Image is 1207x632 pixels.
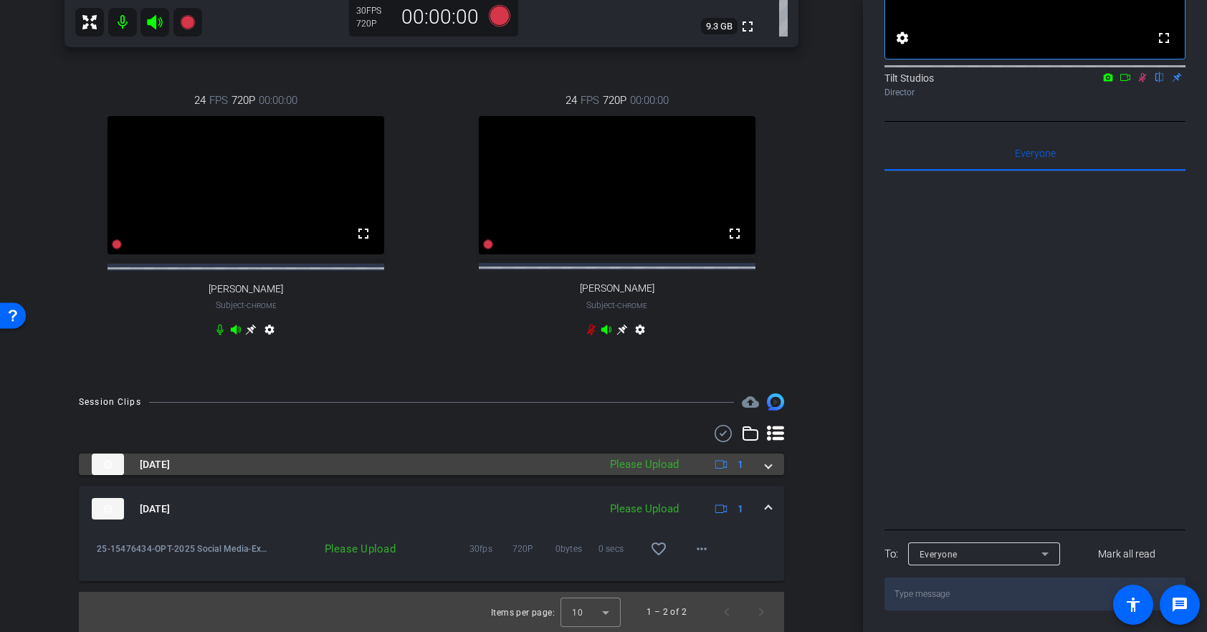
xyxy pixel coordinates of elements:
span: [DATE] [140,502,170,517]
div: 30 [356,5,392,16]
span: 30fps [469,542,512,556]
span: - [244,300,247,310]
button: Previous page [710,595,744,629]
span: Everyone [1015,148,1056,158]
div: Please Upload [267,542,403,556]
mat-expansion-panel-header: thumb-nail[DATE]Please Upload1 [79,454,784,475]
button: Mark all read [1069,541,1186,567]
span: Destinations for your clips [742,393,759,411]
mat-icon: flip [1151,70,1168,83]
mat-icon: settings [261,324,278,341]
img: Session clips [767,393,784,411]
span: Mark all read [1098,547,1155,562]
span: [DATE] [140,457,170,472]
span: FPS [209,92,228,108]
span: Everyone [920,550,958,560]
span: [PERSON_NAME] [209,283,283,295]
div: thumb-nail[DATE]Please Upload1 [79,532,784,581]
div: Please Upload [603,501,686,517]
mat-icon: fullscreen [726,225,743,242]
mat-icon: fullscreen [739,18,756,35]
span: 0 secs [598,542,641,556]
div: Items per page: [491,605,555,620]
div: Director [884,86,1185,99]
span: 9.3 GB [701,18,738,35]
mat-expansion-panel-header: thumb-nail[DATE]Please Upload1 [79,486,784,532]
mat-icon: settings [631,324,649,341]
img: thumb-nail [92,454,124,475]
span: 24 [566,92,577,108]
button: Next page [744,595,778,629]
div: Session Clips [79,395,141,409]
span: Chrome [247,302,277,310]
span: Subject [586,299,647,312]
span: 25-15476434-OPT-2025 Social Media-Expired meds --[PERSON_NAME]-2025-09-16-11-46-14-275-2 [97,542,267,556]
img: thumb-nail [92,498,124,520]
span: [PERSON_NAME] [580,282,654,295]
span: 720P [512,542,555,556]
span: 1 [738,502,743,517]
span: 1 [738,457,743,472]
span: 720P [603,92,626,108]
mat-icon: more_horiz [693,540,710,557]
span: Subject [216,299,277,312]
mat-icon: fullscreen [355,225,372,242]
span: 0bytes [555,542,598,556]
mat-icon: settings [894,29,911,47]
mat-icon: cloud_upload [742,393,759,411]
span: 24 [194,92,206,108]
div: Please Upload [603,456,686,473]
div: To: [884,546,898,562]
span: 00:00:00 [630,92,669,108]
span: Chrome [617,302,647,310]
span: 00:00:00 [259,92,297,108]
div: 00:00:00 [392,5,488,29]
mat-icon: fullscreen [1155,29,1173,47]
mat-icon: accessibility [1125,596,1142,613]
mat-icon: favorite_border [650,540,667,557]
div: 720P [356,18,392,29]
span: - [615,300,617,310]
div: Tilt Studios [884,71,1185,99]
mat-icon: message [1171,596,1188,613]
span: FPS [366,6,381,16]
span: FPS [581,92,599,108]
span: 720P [232,92,255,108]
div: 1 – 2 of 2 [647,605,687,619]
